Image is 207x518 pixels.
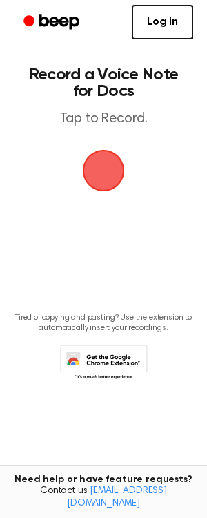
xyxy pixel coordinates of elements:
[8,486,199,510] span: Contact us
[14,9,92,36] a: Beep
[83,150,124,191] img: Beep Logo
[25,66,182,99] h1: Record a Voice Note for Docs
[132,5,193,39] a: Log in
[67,486,167,508] a: [EMAIL_ADDRESS][DOMAIN_NAME]
[11,313,196,334] p: Tired of copying and pasting? Use the extension to automatically insert your recordings.
[25,111,182,128] p: Tap to Record.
